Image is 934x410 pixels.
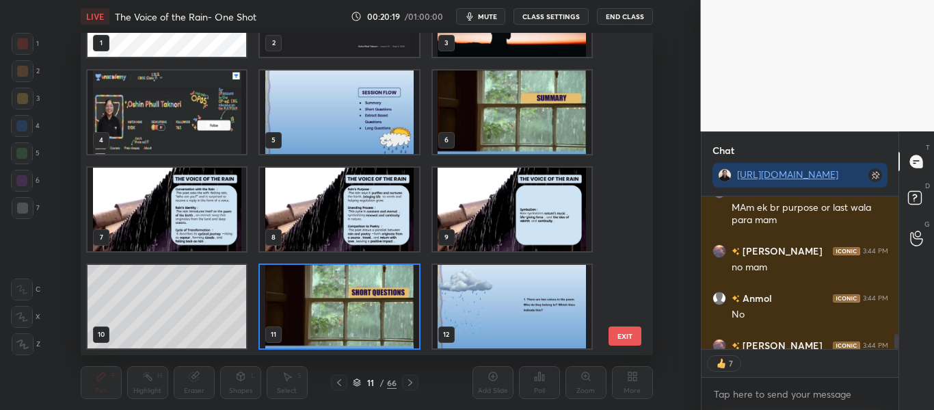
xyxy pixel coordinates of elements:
[432,265,591,348] img: 1756806771C5NH25.pdf
[863,247,888,255] div: 3:44 PM
[924,219,930,229] p: G
[456,8,505,25] button: mute
[718,168,732,182] img: 6783db07291b471096590914f250cd27.jpg
[387,376,397,389] div: 66
[740,338,823,353] h6: [PERSON_NAME]
[712,339,726,353] img: ddd7504eb1bc499394786e5ac8c2a355.jpg
[712,292,726,305] img: default.png
[732,342,740,350] img: no-rating-badge.077c3623.svg
[863,294,888,303] div: 3:44 PM
[740,244,823,258] h6: [PERSON_NAME]
[833,247,860,255] img: iconic-dark.1390631f.png
[12,333,40,355] div: Z
[728,358,734,369] div: 7
[732,248,740,255] img: no-rating-badge.077c3623.svg
[432,168,591,251] img: 1756806771C5NH25.pdf
[81,8,109,25] div: LIVE
[12,197,40,219] div: 7
[260,71,418,154] img: 1756806771C5NH25.pdf
[12,88,40,110] div: 3
[833,294,860,303] img: iconic-dark.1390631f.png
[702,132,745,168] p: Chat
[380,379,384,387] div: /
[597,8,653,25] button: End Class
[712,244,726,258] img: ddd7504eb1bc499394786e5ac8c2a355.jpg
[732,201,888,227] div: MAm ek br purpose or last wala para mam
[88,71,246,154] img: 1756806771C5NH25.pdf
[926,142,930,153] p: T
[715,357,728,370] img: thumbs_up.png
[11,306,40,328] div: X
[364,379,377,387] div: 11
[478,12,497,21] span: mute
[11,279,40,300] div: C
[260,168,418,251] img: 1756806771C5NH25.pdf
[88,168,246,251] img: 1756806771C5NH25.pdf
[432,71,591,154] img: 1756806771C5NH25.pdf
[12,33,39,55] div: 1
[609,326,641,346] button: EXIT
[863,342,888,350] div: 3:44 PM
[11,170,40,192] div: 6
[732,295,740,303] img: no-rating-badge.077c3623.svg
[833,342,860,350] img: iconic-dark.1390631f.png
[11,115,40,137] div: 4
[737,168,838,181] a: [URL][DOMAIN_NAME]
[513,8,589,25] button: CLASS SETTINGS
[260,265,418,348] img: 1756806771C5NH25.pdf
[732,308,888,322] div: No
[925,181,930,191] p: D
[740,291,772,305] h6: Anmol
[115,10,256,23] h4: The Voice of the Rain- One Shot
[81,33,629,355] div: grid
[12,60,40,82] div: 2
[11,142,40,164] div: 5
[732,261,888,274] div: no mam
[702,196,899,349] div: grid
